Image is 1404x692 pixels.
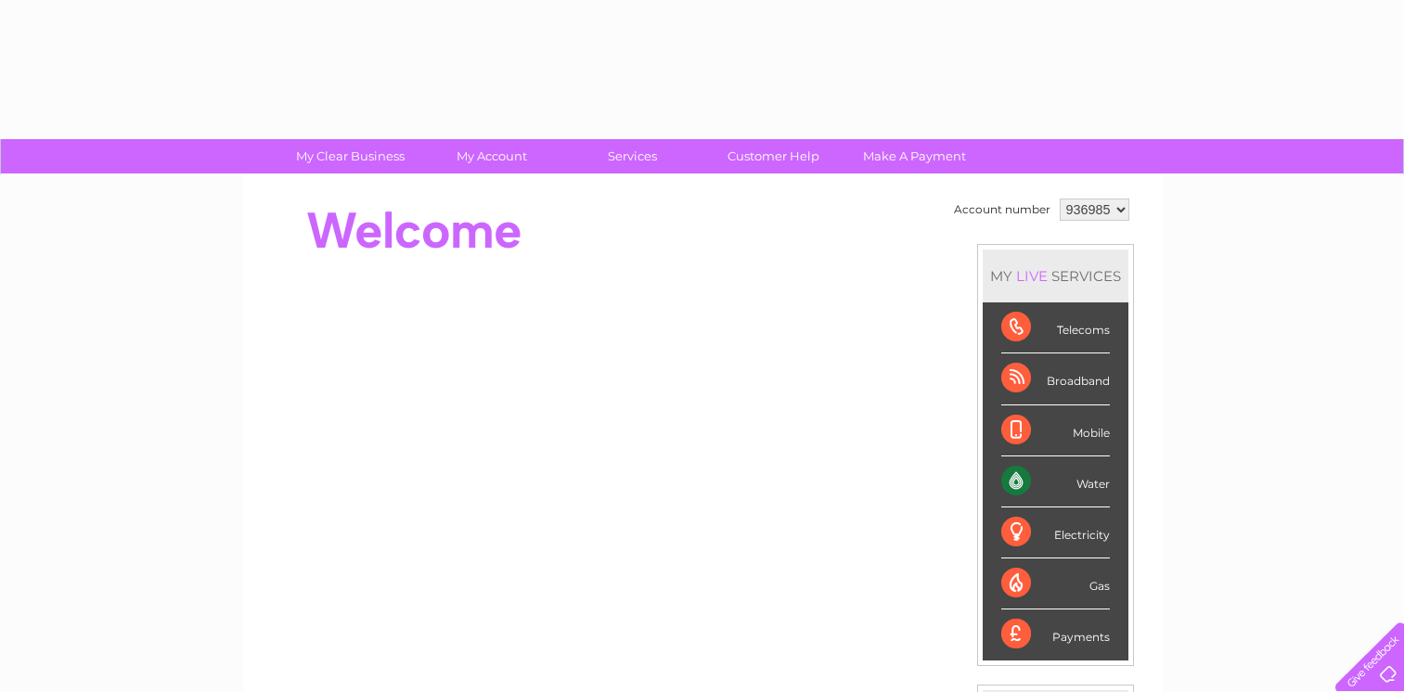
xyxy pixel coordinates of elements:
[1001,302,1110,353] div: Telecoms
[983,250,1128,302] div: MY SERVICES
[415,139,568,173] a: My Account
[556,139,709,173] a: Services
[1001,558,1110,609] div: Gas
[697,139,850,173] a: Customer Help
[1001,405,1110,456] div: Mobile
[1001,507,1110,558] div: Electricity
[1001,353,1110,404] div: Broadband
[1001,609,1110,660] div: Payments
[1012,267,1051,285] div: LIVE
[274,139,427,173] a: My Clear Business
[838,139,991,173] a: Make A Payment
[1001,456,1110,507] div: Water
[949,194,1055,225] td: Account number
